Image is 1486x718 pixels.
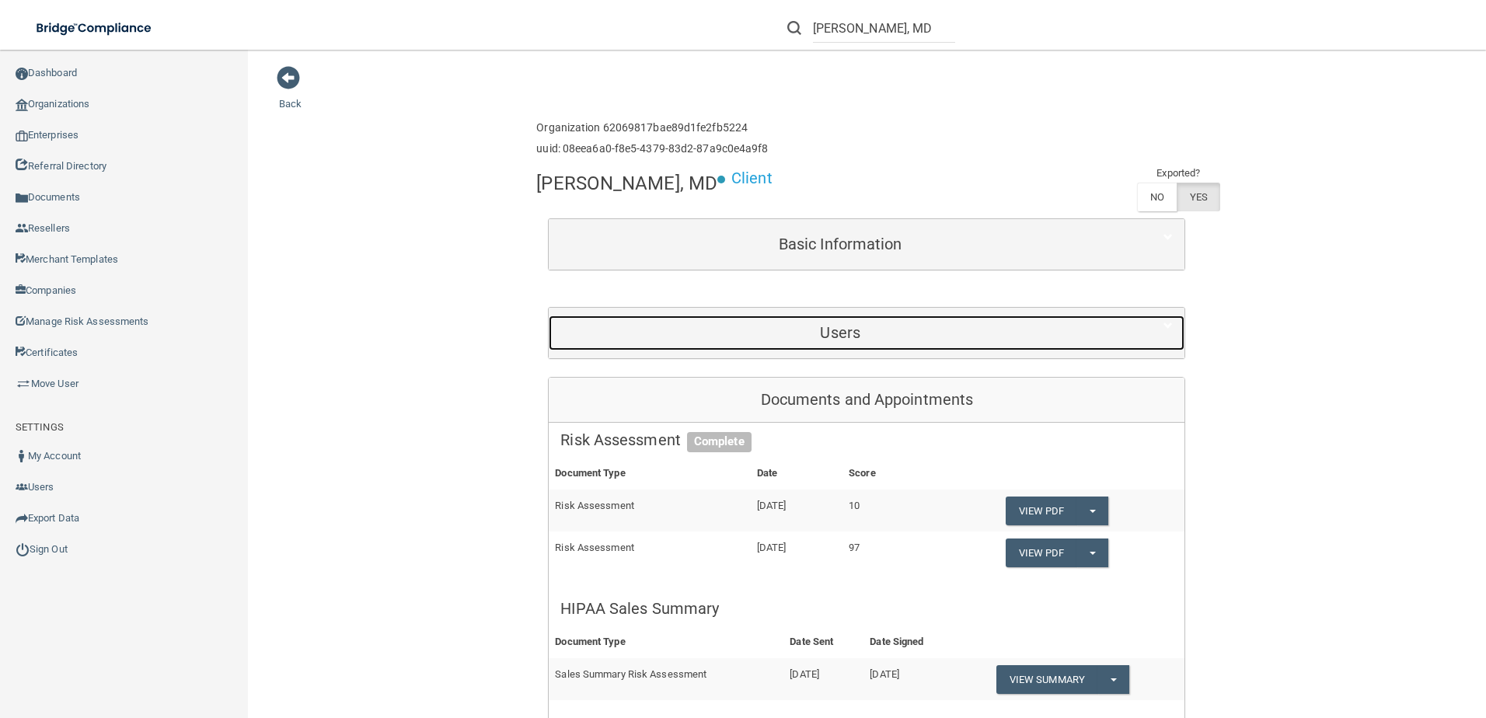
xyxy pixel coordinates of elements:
[813,14,955,43] input: Search
[996,665,1097,694] a: View Summary
[842,532,930,573] td: 97
[549,626,783,658] th: Document Type
[16,192,28,204] img: icon-documents.8dae5593.png
[16,418,64,437] label: SETTINGS
[842,490,930,532] td: 10
[549,458,750,490] th: Document Type
[731,164,773,193] p: Client
[560,324,1120,341] h5: Users
[279,79,302,110] a: Back
[16,481,28,493] img: icon-users.e205127d.png
[549,658,783,700] td: Sales Summary Risk Assessment
[842,458,930,490] th: Score
[1006,538,1077,567] a: View PDF
[16,222,28,235] img: ic_reseller.de258add.png
[16,131,28,141] img: enterprise.0d942306.png
[549,378,1184,423] div: Documents and Appointments
[536,143,768,155] h6: uuid: 08eea6a0-f8e5-4379-83d2-87a9c0e4a9f8
[787,21,801,35] img: ic-search.3b580494.png
[863,658,958,700] td: [DATE]
[16,99,28,111] img: organization-icon.f8decf85.png
[560,431,1173,448] h5: Risk Assessment
[863,626,958,658] th: Date Signed
[16,376,31,392] img: briefcase.64adab9b.png
[536,173,717,193] h4: [PERSON_NAME], MD
[783,626,863,658] th: Date Sent
[751,490,842,532] td: [DATE]
[1177,183,1220,211] label: YES
[1137,164,1221,183] td: Exported?
[560,315,1173,350] a: Users
[1006,497,1077,525] a: View PDF
[23,12,166,44] img: bridge_compliance_login_screen.278c3ca4.svg
[16,450,28,462] img: ic_user_dark.df1a06c3.png
[783,658,863,700] td: [DATE]
[1137,183,1177,211] label: NO
[536,122,768,134] h6: Organization 62069817bae89d1fe2fb5224
[16,68,28,80] img: ic_dashboard_dark.d01f4a41.png
[549,490,750,532] td: Risk Assessment
[560,235,1120,253] h5: Basic Information
[16,542,30,556] img: ic_power_dark.7ecde6b1.png
[751,458,842,490] th: Date
[549,532,750,573] td: Risk Assessment
[16,512,28,525] img: icon-export.b9366987.png
[751,532,842,573] td: [DATE]
[560,227,1173,262] a: Basic Information
[687,432,752,452] span: Complete
[560,600,1173,617] h5: HIPAA Sales Summary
